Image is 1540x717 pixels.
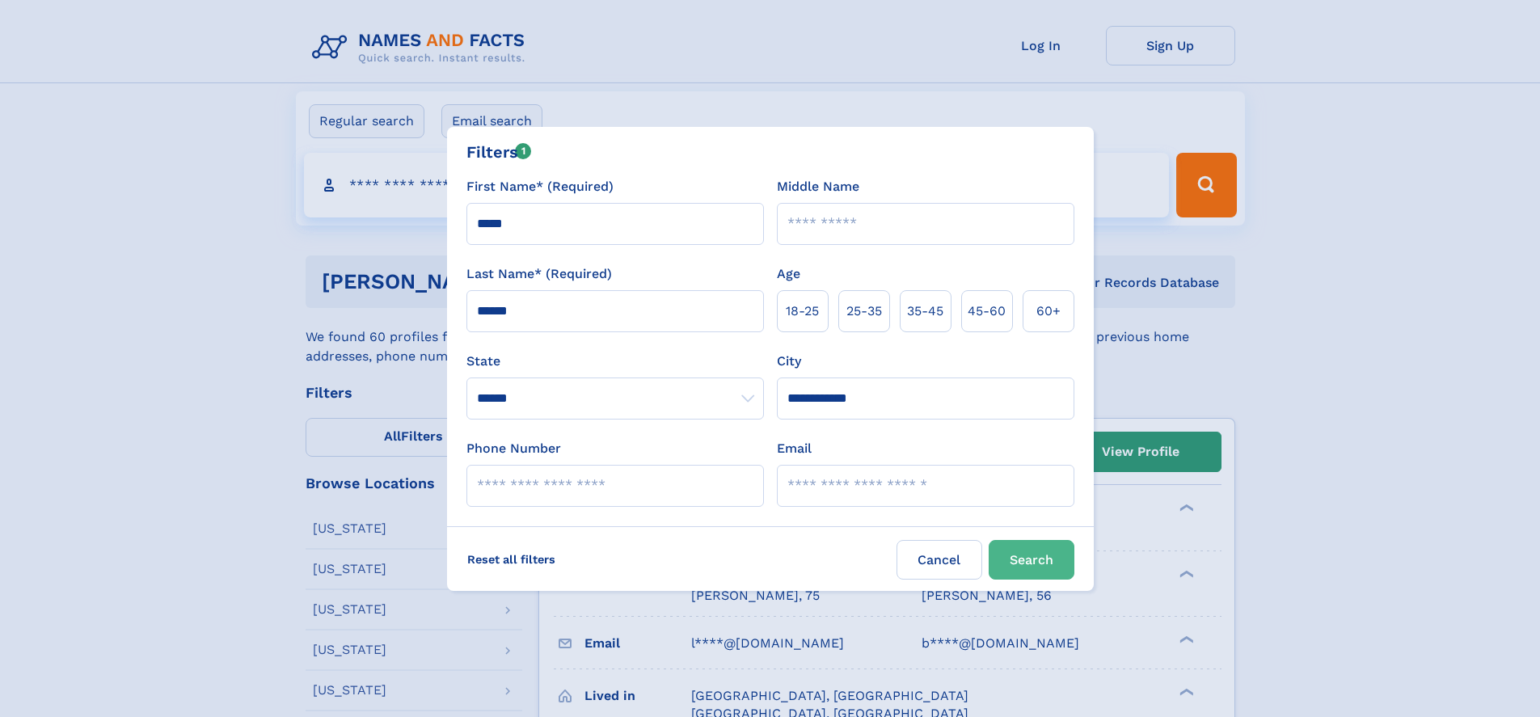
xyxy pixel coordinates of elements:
[777,177,859,196] label: Middle Name
[1036,302,1061,321] span: 60+
[777,352,801,371] label: City
[846,302,882,321] span: 25‑35
[968,302,1006,321] span: 45‑60
[466,264,612,284] label: Last Name* (Required)
[777,439,812,458] label: Email
[466,352,764,371] label: State
[907,302,943,321] span: 35‑45
[786,302,819,321] span: 18‑25
[466,439,561,458] label: Phone Number
[989,540,1074,580] button: Search
[466,177,614,196] label: First Name* (Required)
[466,140,532,164] div: Filters
[777,264,800,284] label: Age
[457,540,566,579] label: Reset all filters
[897,540,982,580] label: Cancel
